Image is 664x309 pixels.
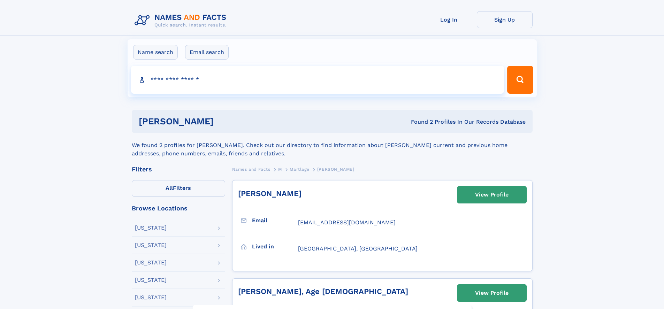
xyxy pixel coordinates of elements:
label: Name search [133,45,178,60]
div: [US_STATE] [135,260,167,265]
div: [US_STATE] [135,225,167,231]
img: Logo Names and Facts [132,11,232,30]
a: [PERSON_NAME] [238,189,302,198]
span: All [166,185,173,191]
a: Sign Up [477,11,533,28]
input: search input [131,66,504,94]
span: [PERSON_NAME] [317,167,354,172]
span: [EMAIL_ADDRESS][DOMAIN_NAME] [298,219,396,226]
div: [US_STATE] [135,295,167,300]
button: Search Button [507,66,533,94]
div: View Profile [475,285,509,301]
h3: Lived in [252,241,298,253]
a: View Profile [457,285,526,301]
a: Names and Facts [232,165,270,173]
div: [US_STATE] [135,242,167,248]
span: Martlage [290,167,309,172]
h3: Email [252,215,298,226]
div: Browse Locations [132,205,225,211]
span: [GEOGRAPHIC_DATA], [GEOGRAPHIC_DATA] [298,245,418,252]
h1: [PERSON_NAME] [139,117,312,126]
div: View Profile [475,187,509,203]
div: We found 2 profiles for [PERSON_NAME]. Check out our directory to find information about [PERSON_... [132,133,533,158]
a: Martlage [290,165,309,173]
div: Found 2 Profiles In Our Records Database [312,118,526,126]
a: M [278,165,282,173]
label: Filters [132,180,225,197]
span: M [278,167,282,172]
label: Email search [185,45,229,60]
div: [US_STATE] [135,277,167,283]
a: Log In [421,11,477,28]
a: View Profile [457,186,526,203]
div: Filters [132,166,225,172]
a: [PERSON_NAME], Age [DEMOGRAPHIC_DATA] [238,287,408,296]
